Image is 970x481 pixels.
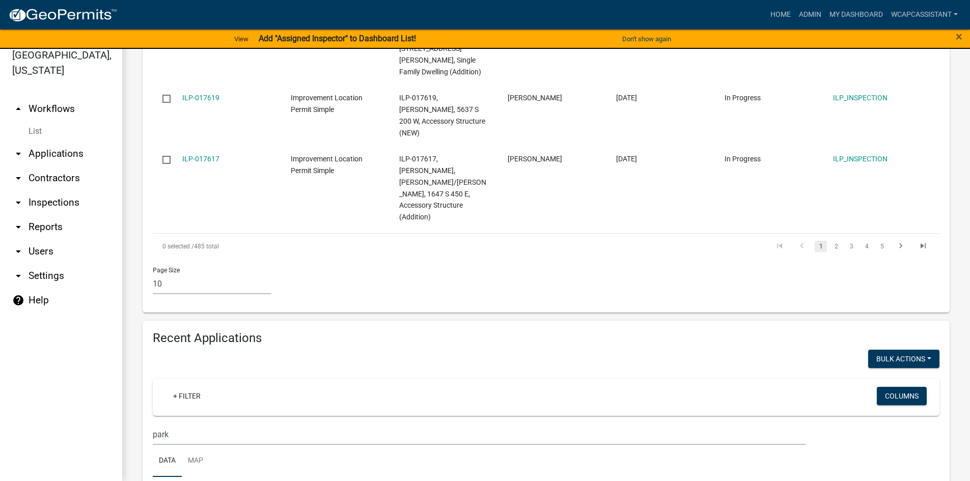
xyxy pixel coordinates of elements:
a: 1 [815,241,827,252]
i: arrow_drop_down [12,196,24,209]
span: ILP-017617, Gilgen Jr, Gene L/Melinda, 1647 S 450 E, Accessory Structure (Addition) [399,155,486,221]
a: 4 [861,241,873,252]
span: 0 selected / [162,243,194,250]
span: In Progress [725,155,761,163]
a: + Filter [165,387,209,405]
i: arrow_drop_up [12,103,24,115]
a: 2 [830,241,842,252]
button: Bulk Actions [868,350,939,368]
li: page 2 [828,238,844,255]
span: Gene L Gilgen Jr [508,155,562,163]
span: 07/29/2025 [616,94,637,102]
button: Columns [877,387,927,405]
span: Al Alberson [508,94,562,102]
a: ILP-017617 [182,155,219,163]
span: 07/28/2025 [616,155,637,163]
a: My Dashboard [825,5,887,24]
h4: Recent Applications [153,331,939,346]
a: go to last page [913,241,933,252]
a: 3 [845,241,857,252]
a: ILP_INSPECTION [833,155,888,163]
li: page 3 [844,238,859,255]
i: arrow_drop_down [12,270,24,282]
i: help [12,294,24,306]
li: page 4 [859,238,874,255]
a: ILP_INSPECTION [833,94,888,102]
i: arrow_drop_down [12,148,24,160]
li: page 1 [813,238,828,255]
a: Admin [795,5,825,24]
li: page 5 [874,238,890,255]
a: Data [153,445,182,477]
strong: Add "Assigned Inspector" to Dashboard List! [259,34,416,43]
i: arrow_drop_down [12,221,24,233]
a: Map [182,445,209,477]
button: Don't show again [618,31,675,47]
a: 5 [876,241,888,252]
div: 485 total [153,234,463,259]
input: Search for applications [153,424,806,445]
a: ILP-017619 [182,94,219,102]
a: Home [766,5,795,24]
a: go to first page [770,241,789,252]
span: Improvement Location Permit Simple [291,155,363,175]
i: arrow_drop_down [12,245,24,258]
a: wcapcassistant [887,5,962,24]
i: arrow_drop_down [12,172,24,184]
span: ILP-017619, Barr, Sharon Kay, 5637 S 200 W, Accessory Structure (NEW) [399,94,485,136]
button: Close [956,31,962,43]
a: View [230,31,253,47]
a: go to previous page [792,241,812,252]
span: In Progress [725,94,761,102]
a: go to next page [891,241,910,252]
span: Improvement Location Permit Simple [291,94,363,114]
span: × [956,30,962,44]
